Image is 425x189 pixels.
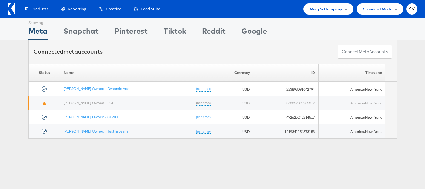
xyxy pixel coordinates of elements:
[318,64,385,82] th: Timezone
[253,124,318,138] td: 1219341154873153
[214,110,253,124] td: USD
[318,82,385,96] td: America/New_York
[214,64,253,82] th: Currency
[63,48,78,55] span: meta
[310,6,342,12] span: Macy's Company
[60,64,214,82] th: Name
[68,6,86,12] span: Reporting
[28,64,60,82] th: Status
[114,26,148,40] div: Pinterest
[63,128,128,133] a: [PERSON_NAME] Owned - Test & Learn
[318,96,385,110] td: America/New_York
[214,82,253,96] td: USD
[164,26,186,40] div: Tiktok
[63,26,99,40] div: Snapchat
[31,6,48,12] span: Products
[63,86,129,91] a: [PERSON_NAME] Owned - Dynamic Ads
[253,82,318,96] td: 223898091642794
[359,49,369,55] span: meta
[363,6,392,12] span: Standard Mode
[318,110,385,124] td: America/New_York
[253,64,318,82] th: ID
[196,86,210,92] a: (rename)
[338,45,392,59] button: ConnectmetaAccounts
[214,124,253,138] td: USD
[28,26,48,40] div: Meta
[196,100,210,106] a: (rename)
[196,115,210,120] a: (rename)
[196,128,210,134] a: (rename)
[141,6,160,12] span: Feed Suite
[318,124,385,138] td: America/New_York
[63,115,117,119] a: [PERSON_NAME] Owned - STWD
[106,6,121,12] span: Creative
[33,48,103,56] div: Connected accounts
[241,26,267,40] div: Google
[253,96,318,110] td: 368852893985312
[28,18,48,26] div: Showing
[409,7,415,11] span: SV
[202,26,226,40] div: Reddit
[214,96,253,110] td: USD
[63,100,114,105] a: [PERSON_NAME] Owned - FOB
[253,110,318,124] td: 472625240214517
